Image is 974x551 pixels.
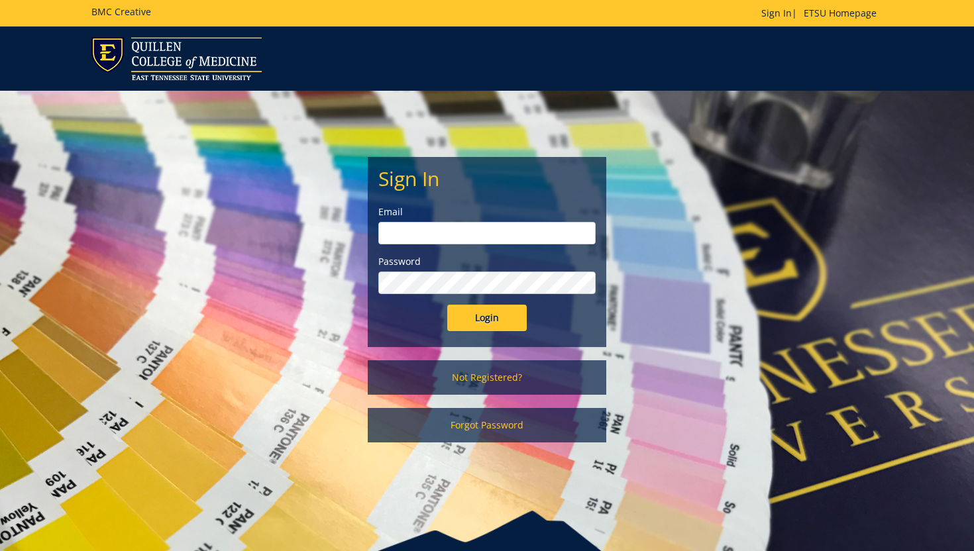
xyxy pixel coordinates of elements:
a: ETSU Homepage [797,7,883,19]
h2: Sign In [378,168,596,189]
p: | [761,7,883,20]
label: Password [378,255,596,268]
label: Email [378,205,596,219]
input: Login [447,305,527,331]
a: Not Registered? [368,360,606,395]
a: Forgot Password [368,408,606,442]
a: Sign In [761,7,792,19]
img: ETSU logo [91,37,262,80]
h5: BMC Creative [91,7,151,17]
